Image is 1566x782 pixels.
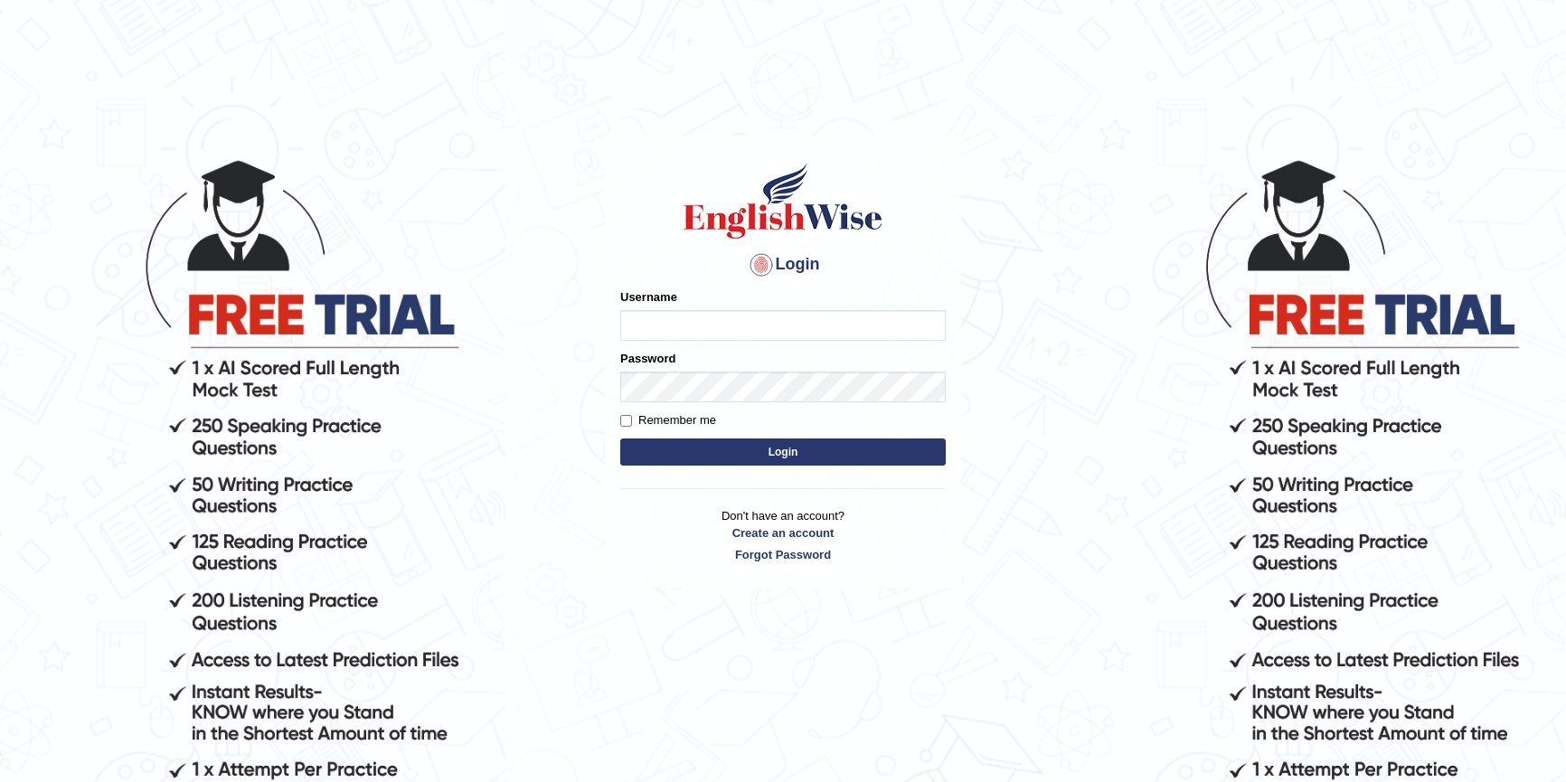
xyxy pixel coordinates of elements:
label: Username [620,288,677,306]
input: Remember me [620,415,632,427]
button: Login [620,438,946,466]
img: Logo of English Wise sign in for intelligent practice with AI [680,160,886,241]
a: Forgot Password [620,546,946,563]
a: Create an account [620,524,946,542]
h4: Login [620,250,946,279]
label: Password [620,350,675,367]
label: Remember me [620,411,716,429]
p: Don't have an account? [620,507,946,563]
